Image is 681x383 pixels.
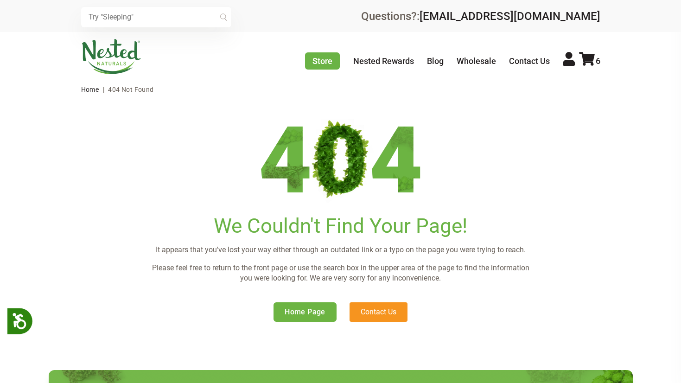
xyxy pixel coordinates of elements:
[274,302,337,322] a: Home Page
[81,80,600,99] nav: breadcrumbs
[305,52,340,70] a: Store
[81,7,231,27] input: Try "Sleeping"
[361,11,600,22] div: Questions?:
[596,56,600,66] span: 6
[350,302,407,322] a: Contact Us
[579,56,600,66] a: 6
[509,56,550,66] a: Contact Us
[149,263,533,284] p: Please feel free to return to the front page or use the search box in the upper area of the page ...
[81,39,141,74] img: Nested Naturals
[101,86,107,93] span: |
[427,56,444,66] a: Blog
[149,245,533,255] p: It appears that you've lost your way either through an outdated link or a typo on the page you we...
[353,56,414,66] a: Nested Rewards
[457,56,496,66] a: Wholesale
[81,86,99,93] a: Home
[108,86,153,93] span: 404 Not Found
[420,10,600,23] a: [EMAIL_ADDRESS][DOMAIN_NAME]
[149,214,533,238] h1: We Couldn't Find Your Page!
[261,117,420,204] img: 404.png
